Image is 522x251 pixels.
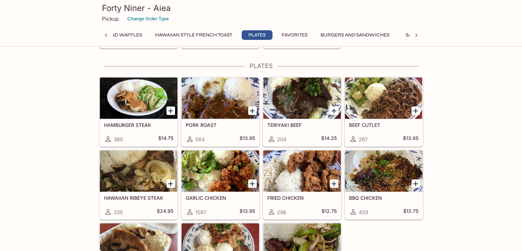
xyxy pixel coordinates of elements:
h5: HAWAIIAN RIBEYE STEAK [104,195,173,200]
button: Add TERIYAKI BEEF [330,106,338,115]
button: Add HAMBURGER STEAK [166,106,175,115]
h5: $24.95 [157,208,173,216]
span: 204 [277,136,287,142]
div: GARLIC CHICKEN [182,150,259,192]
button: Add HAWAIIAN RIBEYE STEAK [166,179,175,188]
h5: $13.95 [240,208,255,216]
span: 459 [359,209,368,215]
h5: $14.75 [158,135,173,143]
a: TERIYAKI BEEF204$14.25 [263,77,341,146]
h5: PORK ROAST [186,122,255,128]
button: Saimin [399,30,430,40]
h5: BBQ CHICKEN [349,195,418,200]
div: HAWAIIAN RIBEYE STEAK [100,150,177,192]
button: Hawaiian Style French Toast [151,30,236,40]
button: Add PORK ROAST [248,106,257,115]
div: BBQ CHICKEN [345,150,422,192]
h5: $13.95 [240,135,255,143]
div: TERIYAKI BEEF [263,77,341,119]
h5: $12.75 [403,208,418,216]
a: PORK ROAST564$13.95 [181,77,259,146]
a: GARLIC CHICKEN1567$13.95 [181,150,259,219]
a: BEEF CUTLET267$13.95 [345,77,423,146]
h4: Plates [99,62,423,70]
h3: Forty Niner - Aiea [102,3,420,13]
span: 564 [195,136,205,142]
h5: $12.75 [322,208,337,216]
a: HAWAIIAN RIBEYE STEAK205$24.95 [100,150,178,219]
span: 205 [114,209,123,215]
span: 1567 [195,209,206,215]
h5: GARLIC CHICKEN [186,195,255,200]
h5: HAMBURGER STEAK [104,122,173,128]
button: Add BEEF CUTLET [411,106,420,115]
button: Add GARLIC CHICKEN [248,179,257,188]
div: FRIED CHICKEN [263,150,341,192]
button: Favorites [278,30,311,40]
span: 296 [277,209,286,215]
p: Pickup [102,15,119,22]
h5: $14.25 [321,135,337,143]
a: BBQ CHICKEN459$12.75 [345,150,423,219]
div: HAMBURGER STEAK [100,77,177,119]
span: 360 [114,136,123,142]
button: Add FRIED CHICKEN [330,179,338,188]
div: BEEF CUTLET [345,77,422,119]
a: HAMBURGER STEAK360$14.75 [100,77,178,146]
button: Plates [242,30,272,40]
button: Burgers and Sandwiches [317,30,393,40]
h5: FRIED CHICKEN [267,195,337,200]
h5: BEEF CUTLET [349,122,418,128]
div: PORK ROAST [182,77,259,119]
h5: $13.95 [403,135,418,143]
button: Add BBQ CHICKEN [411,179,420,188]
a: FRIED CHICKEN296$12.75 [263,150,341,219]
h5: TERIYAKI BEEF [267,122,337,128]
span: 267 [359,136,368,142]
button: Change Order Type [124,13,172,24]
